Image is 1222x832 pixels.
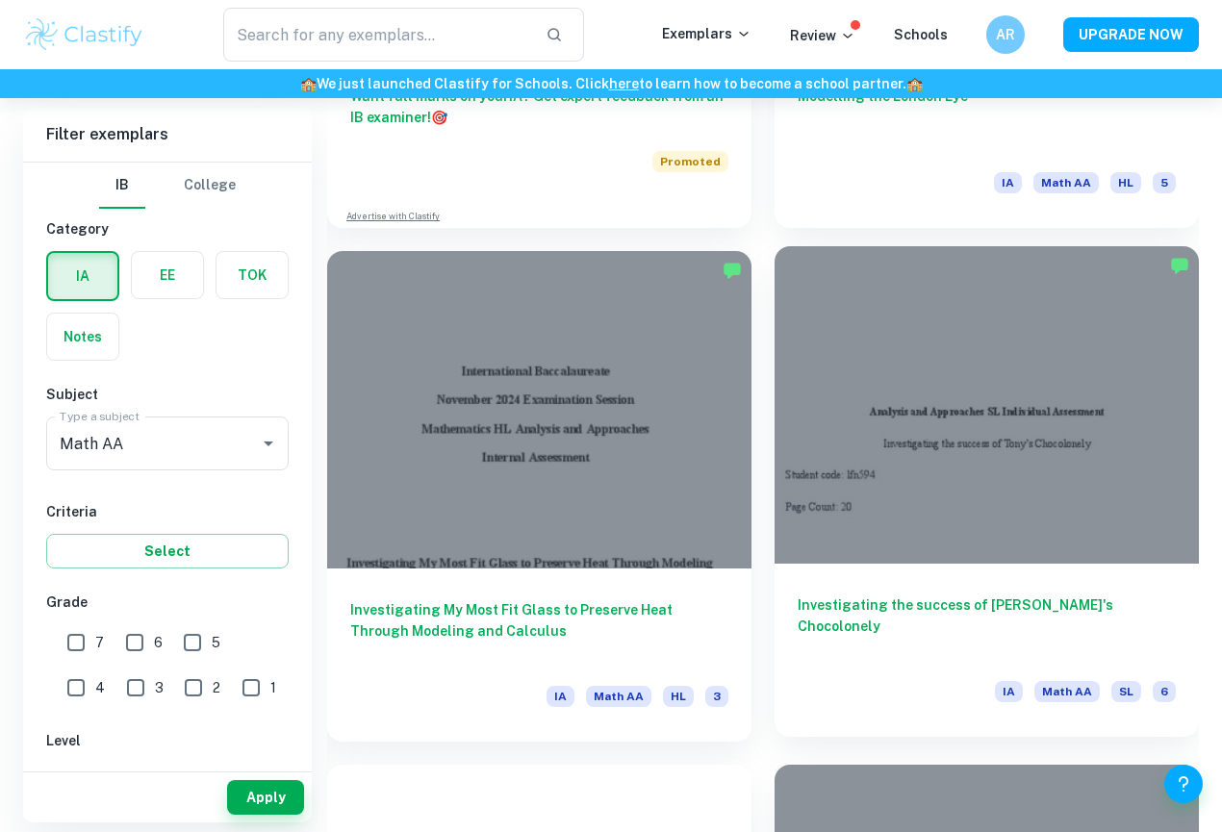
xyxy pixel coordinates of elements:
span: 1 [270,677,276,698]
img: Marked [1170,256,1189,275]
button: IA [48,253,117,299]
span: 7 [95,632,104,653]
span: IA [547,686,574,707]
span: Promoted [652,151,728,172]
span: 3 [155,677,164,698]
span: 🏫 [906,76,923,91]
button: Select [46,534,289,568]
button: Notes [47,314,118,360]
span: Math AA [1034,681,1100,702]
span: 4 [95,677,105,698]
button: IB [99,163,145,209]
img: Marked [723,261,742,280]
a: Schools [894,27,948,42]
span: 5 [1153,172,1176,193]
button: AR [986,15,1025,54]
span: HL [663,686,694,707]
h6: Grade [46,592,289,613]
div: Filter type choice [99,163,236,209]
button: EE [132,252,203,298]
span: 6 [154,632,163,653]
span: 2 [213,677,220,698]
a: Investigating My Most Fit Glass to Preserve Heat Through Modeling and CalculusIAMath AAHL3 [327,251,751,743]
button: TOK [216,252,288,298]
p: Exemplars [662,23,751,44]
a: here [609,76,639,91]
h6: Category [46,218,289,240]
span: HL [1110,172,1141,193]
span: 5 [212,632,220,653]
label: Type a subject [60,408,140,424]
h6: Investigating My Most Fit Glass to Preserve Heat Through Modeling and Calculus [350,599,728,663]
span: 6 [1153,681,1176,702]
a: Advertise with Clastify [346,210,440,223]
span: Math AA [1033,172,1099,193]
input: Search for any exemplars... [223,8,531,62]
h6: Filter exemplars [23,108,312,162]
h6: Investigating the success of [PERSON_NAME]'s Chocolonely [798,594,1176,658]
button: Open [255,430,282,457]
img: Clastify logo [23,15,145,54]
h6: Want full marks on your IA ? Get expert feedback from an IB examiner! [350,86,728,128]
h6: We just launched Clastify for Schools. Click to learn how to become a school partner. [4,73,1218,94]
span: 3 [705,686,728,707]
span: SL [1111,681,1141,702]
span: 🎯 [431,110,447,125]
span: IA [994,172,1022,193]
h6: Level [46,730,289,751]
h6: Subject [46,384,289,405]
h6: AR [995,24,1017,45]
button: Apply [227,780,304,815]
h6: Criteria [46,501,289,522]
button: Help and Feedback [1164,765,1203,803]
span: 🏫 [300,76,317,91]
span: IA [995,681,1023,702]
p: Review [790,25,855,46]
h6: Modelling the London Eye [798,86,1176,149]
button: UPGRADE NOW [1063,17,1199,52]
a: Investigating the success of [PERSON_NAME]'s ChocolonelyIAMath AASL6 [775,251,1199,743]
button: College [184,163,236,209]
span: Math AA [586,686,651,707]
